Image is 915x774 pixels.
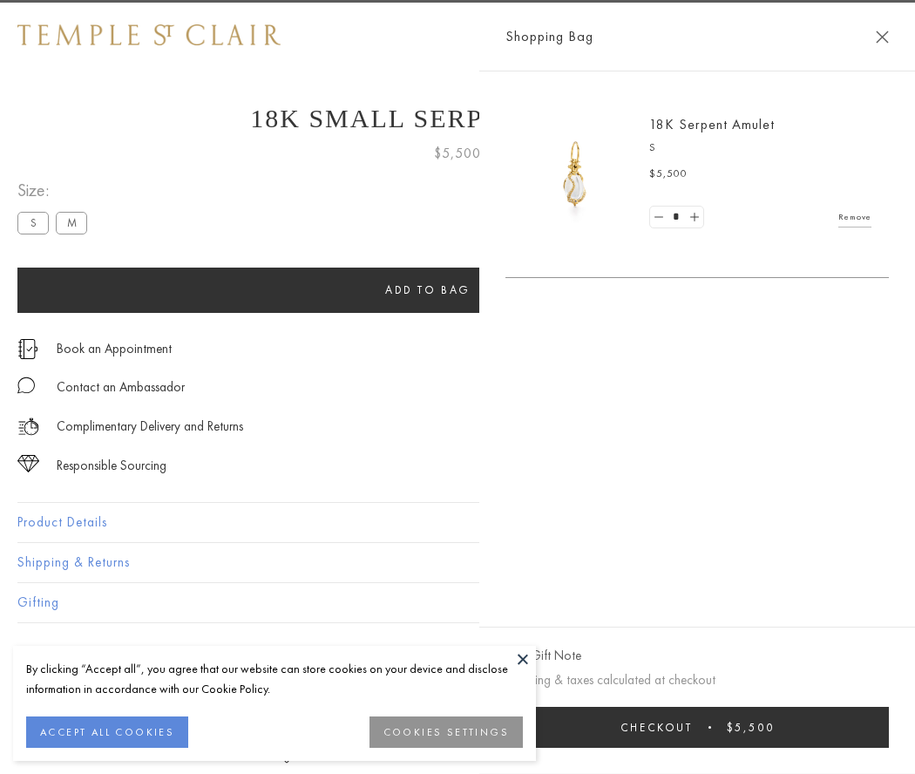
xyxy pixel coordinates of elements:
[876,31,889,44] button: Close Shopping Bag
[727,720,775,735] span: $5,500
[57,455,166,477] div: Responsible Sourcing
[17,543,898,582] button: Shipping & Returns
[649,139,871,157] p: S
[650,207,668,228] a: Set quantity to 0
[17,503,898,542] button: Product Details
[434,142,481,165] span: $5,500
[620,720,693,735] span: Checkout
[26,716,188,748] button: ACCEPT ALL COOKIES
[649,115,775,133] a: 18K Serpent Amulet
[17,339,38,359] img: icon_appointment.svg
[57,416,243,438] p: Complimentary Delivery and Returns
[56,212,87,234] label: M
[505,707,889,748] button: Checkout $5,500
[685,207,702,228] a: Set quantity to 2
[17,176,94,205] span: Size:
[17,104,898,133] h1: 18K Small Serpent Amulet
[17,377,35,394] img: MessageIcon-01_2.svg
[57,377,185,398] div: Contact an Ambassador
[17,455,39,472] img: icon_sourcing.svg
[505,669,889,691] p: Shipping & taxes calculated at checkout
[369,716,523,748] button: COOKIES SETTINGS
[57,339,172,358] a: Book an Appointment
[505,25,593,48] span: Shopping Bag
[17,24,281,45] img: Temple St. Clair
[649,166,688,183] span: $5,500
[17,583,898,622] button: Gifting
[505,645,581,667] button: Add Gift Note
[385,282,471,297] span: Add to bag
[17,268,838,313] button: Add to bag
[838,207,871,227] a: Remove
[523,122,627,227] img: P51836-E11SERPPV
[17,212,49,234] label: S
[17,416,39,438] img: icon_delivery.svg
[26,659,523,699] div: By clicking “Accept all”, you agree that our website can store cookies on your device and disclos...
